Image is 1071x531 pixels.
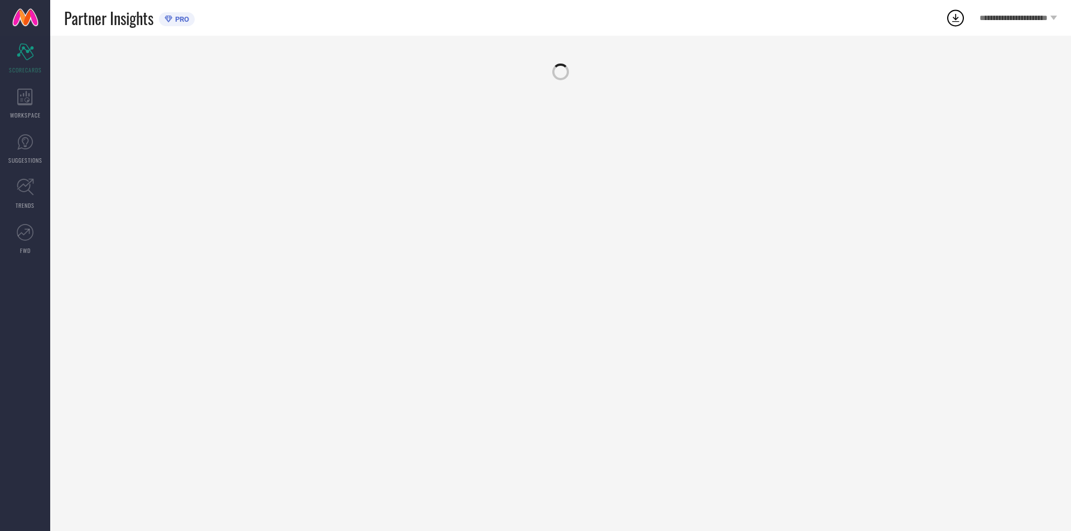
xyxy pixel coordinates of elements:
[8,156,42,164] span: SUGGESTIONS
[64,7,153,30] span: Partner Insights
[172,15,189,23] span: PRO
[9,66,42,74] span: SCORECARDS
[16,201,35,210] span: TRENDS
[945,8,966,28] div: Open download list
[20,246,31,255] span: FWD
[10,111,41,119] span: WORKSPACE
